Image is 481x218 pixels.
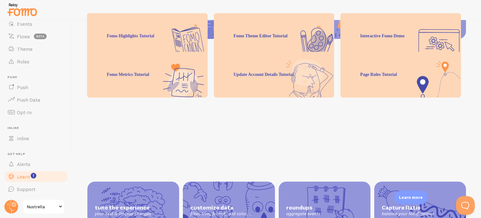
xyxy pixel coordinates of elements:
[87,13,208,59] div: Fomo Highlights Tutorial
[17,186,35,192] span: Support
[4,170,68,183] a: Learn
[382,204,458,211] span: Capture Ratio
[4,18,68,30] a: Events
[190,204,267,211] span: customize data
[394,191,428,204] div: Learn more
[17,173,30,180] span: Learn
[34,34,47,39] span: beta
[382,211,458,217] span: balance your Notifications
[399,194,423,200] p: Learn more
[17,109,32,115] span: Opt-In
[286,211,363,217] span: aggregate events
[95,211,172,217] span: your Text & Display changes
[31,173,36,178] svg: <p>Watch New Feature Tutorials!</p>
[17,58,29,65] span: Rules
[4,183,68,195] a: Support
[17,161,30,167] span: Alerts
[8,75,68,79] span: Push
[214,13,334,59] div: Fomo Theme Editor Tutorial
[4,132,68,145] a: Inline
[95,204,172,211] span: tune the experience
[23,199,65,214] a: Nustrella
[17,33,30,40] span: Flows
[4,106,68,119] a: Opt-In
[8,126,68,130] span: Inline
[456,196,475,215] iframe: Help Scout Beacon - Open
[214,52,334,98] div: Update Account Details Tutorial
[17,46,33,52] span: Theme
[340,13,461,59] div: Interactive Fomo Demo
[17,21,32,27] span: Events
[286,204,363,211] span: roundups
[340,52,461,98] div: Page Rules Tutorial
[4,43,68,55] a: Theme
[87,52,208,98] div: Fomo Metrics Tutorial
[4,81,68,93] a: Push
[17,135,29,141] span: Inline
[190,211,267,217] span: filter, trim, format, add color, ...
[4,55,68,68] a: Rules
[4,30,68,43] a: Flows beta
[27,203,57,210] span: Nustrella
[8,152,68,156] span: Get Help
[17,84,28,90] span: Push
[17,97,40,103] span: Push Data
[4,93,68,106] a: Push Data
[4,158,68,170] a: Alerts
[7,2,38,18] img: fomo-relay-logo-orange.svg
